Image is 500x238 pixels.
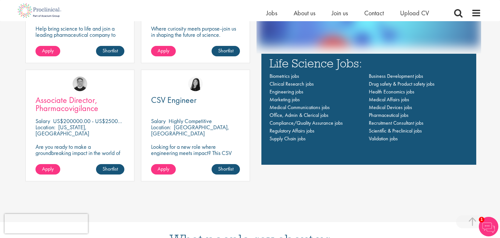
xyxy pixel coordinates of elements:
[212,46,240,56] a: Shortlist
[369,73,423,79] a: Business Development jobs
[35,144,124,175] p: Are you ready to make a groundbreaking impact in the world of biotechnology? Join a growing compa...
[369,135,398,142] a: Validation jobs
[35,123,55,131] span: Location:
[266,9,277,17] a: Jobs
[42,47,54,54] span: Apply
[270,104,330,111] a: Medical Communications jobs
[158,47,169,54] span: Apply
[270,72,468,143] nav: Main navigation
[270,73,299,79] a: Biometrics jobs
[369,88,414,95] a: Health Economics jobs
[151,94,197,105] span: CSV Engineer
[73,77,87,91] img: Bo Forsen
[188,77,203,91] img: Numhom Sudsok
[5,214,88,233] iframe: reCAPTCHA
[332,9,348,17] a: Join us
[151,164,176,175] a: Apply
[270,80,314,87] a: Clinical Research jobs
[364,9,384,17] a: Contact
[151,25,240,38] p: Where curiosity meets purpose-join us in shaping the future of science.
[169,117,212,125] p: Highly Competitive
[479,217,498,236] img: Chatbot
[96,46,124,56] a: Shortlist
[400,9,429,17] a: Upload CV
[369,112,409,119] a: Pharmaceutical jobs
[270,127,314,134] a: Regulatory Affairs jobs
[35,123,89,137] p: [US_STATE], [GEOGRAPHIC_DATA]
[151,144,240,162] p: Looking for a new role where engineering meets impact? This CSV Engineer role is calling your name!
[270,112,328,119] a: Office, Admin & Clerical jobs
[158,165,169,172] span: Apply
[369,96,409,103] a: Medical Affairs jobs
[42,165,54,172] span: Apply
[53,117,157,125] p: US$200000.00 - US$250000.00 per annum
[151,123,171,131] span: Location:
[151,46,176,56] a: Apply
[270,135,306,142] a: Supply Chain jobs
[369,104,412,111] a: Medical Devices jobs
[270,57,468,69] h3: Life Science Jobs:
[35,94,98,114] span: Associate Director, Pharmacovigilance
[35,46,60,56] a: Apply
[270,119,343,126] a: Compliance/Quality Assurance jobs
[479,217,484,222] span: 1
[369,80,435,87] a: Drug safety & Product safety jobs
[151,123,229,137] p: [GEOGRAPHIC_DATA], [GEOGRAPHIC_DATA]
[212,164,240,175] a: Shortlist
[369,127,422,134] a: Scientific & Preclinical jobs
[35,96,124,112] a: Associate Director, Pharmacovigilance
[369,119,424,126] a: Recruitment Consultant jobs
[35,117,50,125] span: Salary
[35,25,124,56] p: Help bring science to life and join a leading pharmaceutical company to play a key role in delive...
[151,96,240,104] a: CSV Engineer
[270,88,303,95] a: Engineering jobs
[151,117,166,125] span: Salary
[294,9,315,17] a: About us
[270,96,300,103] a: Marketing jobs
[96,164,124,175] a: Shortlist
[35,164,60,175] a: Apply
